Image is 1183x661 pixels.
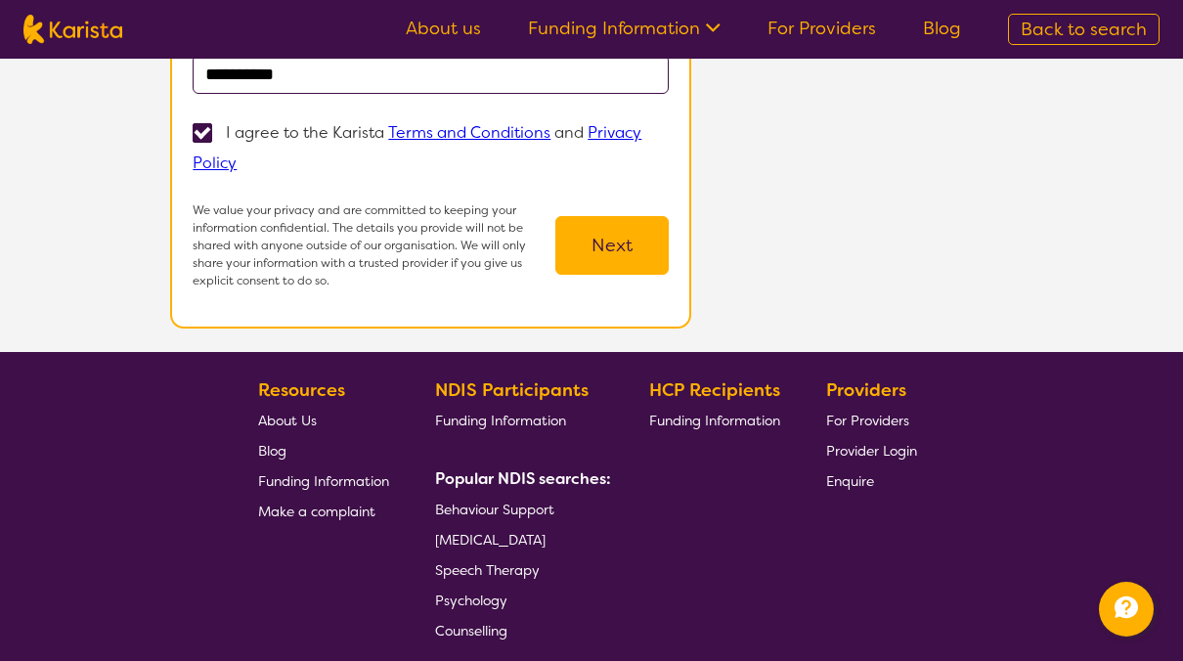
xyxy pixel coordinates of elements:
[406,17,481,40] a: About us
[258,472,389,490] span: Funding Information
[23,15,122,44] img: Karista logo
[1021,18,1147,41] span: Back to search
[435,531,546,549] span: [MEDICAL_DATA]
[1008,14,1160,45] a: Back to search
[826,412,909,429] span: For Providers
[258,405,389,435] a: About Us
[435,412,566,429] span: Funding Information
[388,122,550,143] a: Terms and Conditions
[826,465,917,496] a: Enquire
[826,405,917,435] a: For Providers
[435,378,589,402] b: NDIS Participants
[435,615,603,645] a: Counselling
[193,201,555,289] p: We value your privacy and are committed to keeping your information confidential. The details you...
[555,216,669,275] button: Next
[649,378,780,402] b: HCP Recipients
[258,442,286,460] span: Blog
[435,501,554,518] span: Behaviour Support
[435,468,611,489] b: Popular NDIS searches:
[435,592,507,609] span: Psychology
[1099,582,1154,637] button: Channel Menu
[826,472,874,490] span: Enquire
[528,17,721,40] a: Funding Information
[435,405,603,435] a: Funding Information
[258,503,375,520] span: Make a complaint
[258,378,345,402] b: Resources
[258,465,389,496] a: Funding Information
[767,17,876,40] a: For Providers
[258,435,389,465] a: Blog
[826,435,917,465] a: Provider Login
[435,585,603,615] a: Psychology
[258,412,317,429] span: About Us
[649,405,780,435] a: Funding Information
[258,496,389,526] a: Make a complaint
[435,494,603,524] a: Behaviour Support
[826,378,906,402] b: Providers
[826,442,917,460] span: Provider Login
[649,412,780,429] span: Funding Information
[923,17,961,40] a: Blog
[435,622,507,639] span: Counselling
[435,554,603,585] a: Speech Therapy
[435,561,540,579] span: Speech Therapy
[193,122,641,173] p: I agree to the Karista and
[435,524,603,554] a: [MEDICAL_DATA]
